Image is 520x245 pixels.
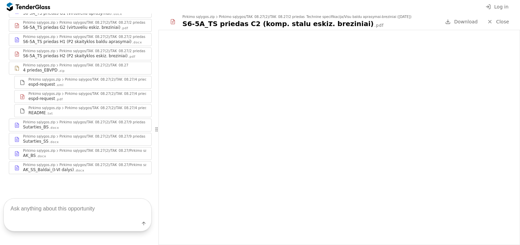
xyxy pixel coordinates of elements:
[58,69,65,73] div: .zip
[9,147,152,160] a: Pirkimo sąlygos.zipPirkimo sąlygos/TAK_08.27(2)/TAK_08.27/Pirkimo salygosAK_BS.docx
[374,23,384,28] div: .pdf
[60,149,156,152] div: Pirkimo sąlygos/TAK_08.27(2)/TAK_08.27/Pirkimo salygos
[9,33,152,46] a: Pirkimo sąlygos.zipPirkimo sąlygos/TAK_08.27(2)/TAK_08.27/2 priedas_Technine specifikacija/Visu b...
[23,167,74,172] div: AK_SS_Baldai_(I-VI dalys)
[74,168,84,173] div: .docx
[23,163,56,167] div: Pirkimo sąlygos.zip
[60,64,129,67] div: Pirkimo sąlygos/TAK_08.27(2)/TAK_08.27
[132,40,142,45] div: .docx
[14,104,152,117] a: Pirkimo sąlygos.zipPirkimo sąlygos/TAK_08.27(2)/TAK_08.27/4 priedas_EBVPD.zipREADME.txt
[65,92,170,96] div: Pirkimo sąlygos/TAK_08.27(2)/TAK_08.27/4 priedas_EBVPD.zip
[23,35,56,39] div: Pirkimo sąlygos.zip
[483,18,513,26] a: Close
[28,110,46,116] div: README
[219,15,411,19] div: Pirkimo sąlygos/TAK_08.27(2)/TAK_08.27/2 priedas_Technine specifikacija/Visu baldu aprasymai-brez...
[112,12,122,16] div: .docx
[23,49,56,53] div: Pirkimo sąlygos.zip
[49,140,59,144] div: .docx
[37,154,46,159] div: .docx
[9,47,152,60] a: Pirkimo sąlygos.zipPirkimo sąlygos/TAK_08.27(2)/TAK_08.27/2 priedas_Technine specifikacija/Visu b...
[182,19,374,28] div: S6-5A_TS priedas C2 (komp. stalu eskiz. breziniai)
[14,76,152,89] a: Pirkimo sąlygos.zipPirkimo sąlygos/TAK_08.27(2)/TAK_08.27/4 priedas_EBVPD.zipespd-request.xml
[483,3,511,11] button: Log in
[23,11,112,16] div: S6-5A_TS priedas G1 (virtuveliu aprasymai)
[23,124,49,130] div: Sutarties_BS
[60,49,252,53] div: Pirkimo sąlygos/TAK_08.27(2)/TAK_08.27/2 priedas_Technine specifikacija/Visu baldu aprasymai-brez...
[60,163,156,167] div: Pirkimo sąlygos/TAK_08.27(2)/TAK_08.27/Pirkimo salygos
[121,26,128,30] div: .pdf
[494,4,508,9] span: Log in
[46,111,53,116] div: .txt
[23,153,36,158] div: AK_BS
[60,121,179,124] div: Pirkimo sąlygos/TAK_08.27(2)/TAK_08.27/9 priedas_Sutarties projektas
[9,161,152,174] a: Pirkimo sąlygos.zipPirkimo sąlygos/TAK_08.27(2)/TAK_08.27/Pirkimo salygosAK_SS_Baldai_(I-VI dalys...
[56,97,63,102] div: .pdf
[23,149,56,152] div: Pirkimo sąlygos.zip
[23,25,121,30] div: S6-5A_TS priedas G2 (virtuveliu eskiz. breziniai)
[28,78,61,81] div: Pirkimo sąlygos.zip
[496,19,509,24] span: Close
[182,15,215,19] div: Pirkimo sąlygos.zip
[65,106,170,110] div: Pirkimo sąlygos/TAK_08.27(2)/TAK_08.27/4 priedas_EBVPD.zip
[28,106,61,110] div: Pirkimo sąlygos.zip
[28,96,55,101] div: espd-request
[9,19,152,32] a: Pirkimo sąlygos.zipPirkimo sąlygos/TAK_08.27(2)/TAK_08.27/2 priedas_Technine specifikacija/Visu b...
[23,135,56,138] div: Pirkimo sąlygos.zip
[23,67,58,73] div: 4 priedas_EBVPD
[23,21,56,24] div: Pirkimo sąlygos.zip
[23,139,48,144] div: Sutarties_SS
[443,18,480,26] a: Download
[28,82,55,87] div: espd-request
[65,78,170,81] div: Pirkimo sąlygos/TAK_08.27(2)/TAK_08.27/4 priedas_EBVPD.zip
[60,135,179,138] div: Pirkimo sąlygos/TAK_08.27(2)/TAK_08.27/9 priedas_Sutarties projektas
[128,55,135,59] div: .pdf
[60,35,252,39] div: Pirkimo sąlygos/TAK_08.27(2)/TAK_08.27/2 priedas_Technine specifikacija/Visu baldu aprasymai-brez...
[60,21,252,24] div: Pirkimo sąlygos/TAK_08.27(2)/TAK_08.27/2 priedas_Technine specifikacija/Visu baldu aprasymai-brez...
[23,64,56,67] div: Pirkimo sąlygos.zip
[9,133,152,146] a: Pirkimo sąlygos.zipPirkimo sąlygos/TAK_08.27(2)/TAK_08.27/9 priedas_Sutarties projektasSutarties_...
[454,19,478,24] span: Download
[49,126,59,130] div: .docx
[28,92,61,96] div: Pirkimo sąlygos.zip
[23,53,128,59] div: S6-5A_TS priedas H2 (P2 skaityklos eskiz. breziniai)
[14,90,152,103] a: Pirkimo sąlygos.zipPirkimo sąlygos/TAK_08.27(2)/TAK_08.27/4 priedas_EBVPD.zipespd-request.pdf
[9,119,152,131] a: Pirkimo sąlygos.zipPirkimo sąlygos/TAK_08.27(2)/TAK_08.27/9 priedas_Sutarties projektasSutarties_...
[56,83,64,87] div: .xml
[23,121,56,124] div: Pirkimo sąlygos.zip
[23,39,132,44] div: S6-5A_TS priedas H1 (P2 skaityklos baldu aprasymai)
[9,62,152,75] a: Pirkimo sąlygos.zipPirkimo sąlygos/TAK_08.27(2)/TAK_08.274 priedas_EBVPD.zip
